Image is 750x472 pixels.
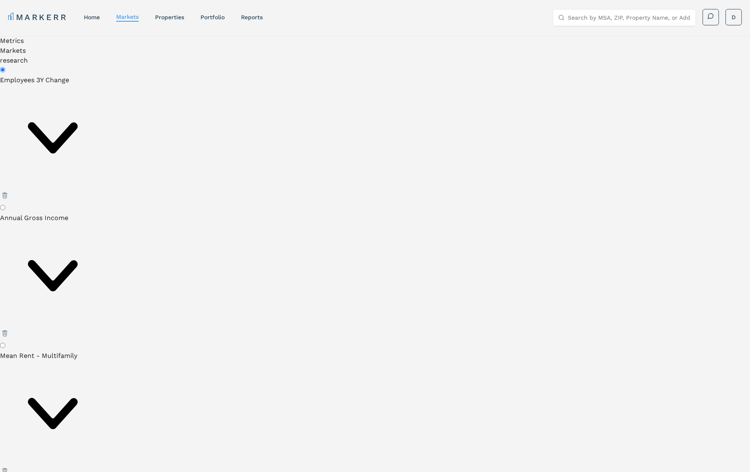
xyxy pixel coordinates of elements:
span: D [732,13,736,21]
a: properties [155,14,184,20]
a: markets [116,13,139,20]
input: Search by MSA, ZIP, Property Name, or Address [568,9,691,26]
a: home [84,14,100,20]
a: MARKERR [8,11,68,23]
a: reports [241,14,263,20]
a: Portfolio [200,14,225,20]
button: D [725,9,742,25]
